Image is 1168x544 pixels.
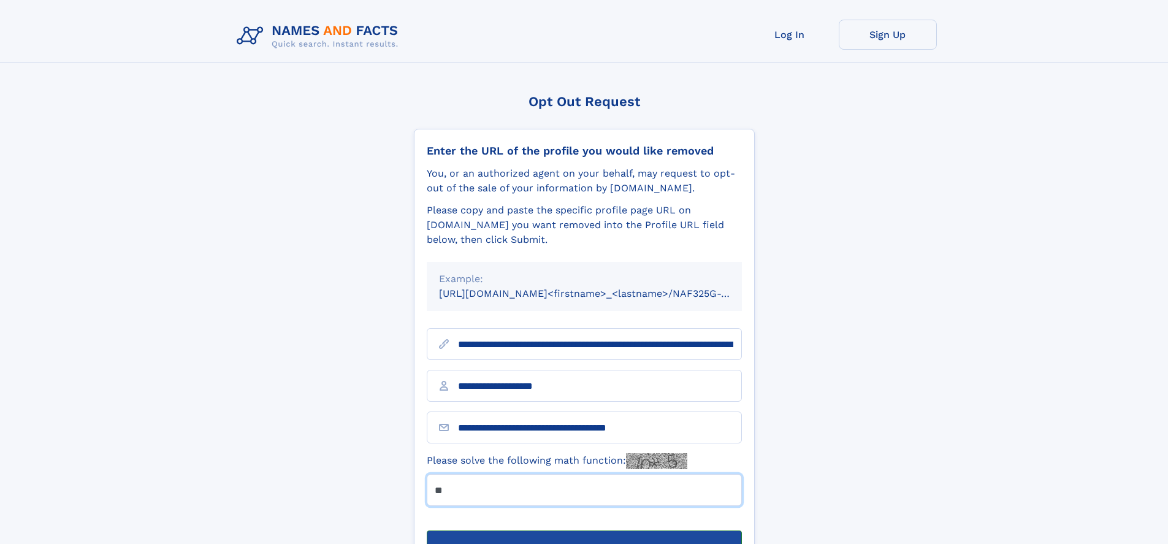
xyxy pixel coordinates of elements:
[839,20,937,50] a: Sign Up
[414,94,755,109] div: Opt Out Request
[427,453,687,469] label: Please solve the following math function:
[427,144,742,158] div: Enter the URL of the profile you would like removed
[439,288,765,299] small: [URL][DOMAIN_NAME]<firstname>_<lastname>/NAF325G-xxxxxxxx
[439,272,730,286] div: Example:
[741,20,839,50] a: Log In
[232,20,408,53] img: Logo Names and Facts
[427,166,742,196] div: You, or an authorized agent on your behalf, may request to opt-out of the sale of your informatio...
[427,203,742,247] div: Please copy and paste the specific profile page URL on [DOMAIN_NAME] you want removed into the Pr...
